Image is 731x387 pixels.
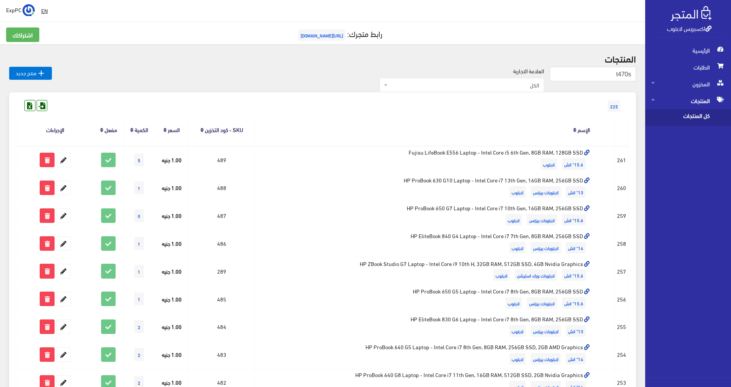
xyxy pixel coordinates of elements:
span: لابتوبات بيزنس [531,242,561,253]
a: المخزون [645,76,731,92]
span: [URL][DOMAIN_NAME] [298,29,345,41]
a: رابط متجرك:[URL][DOMAIN_NAME] [296,26,382,40]
td: Fujisu LifeBook E556 Laptop - Intel Core i5 6th Gen, 8GB RAM, 128GB SSD [255,146,592,174]
span: لابتوب [493,269,510,281]
a: اشتراكك [6,27,39,42]
td: HP ProBook 650 G5 Laptop - Intel Core i7 8th Gen, 8GB RAM, 256GB SSD [255,285,592,313]
span: كل المنتجات [651,109,709,126]
span: 15.6" انش [562,269,586,281]
span: 2 [134,320,144,333]
span: 1 [134,265,144,278]
span: لابتوبات بيزنس [527,214,557,226]
span: المنتجات [651,92,725,109]
td: HP ProBook 650 G7 Laptop - Intel Core i7 10th Gen, 16GB RAM, 256GB SSD [255,202,592,229]
td: 1.00 جنيه [155,229,189,257]
a: الرئيسية [645,42,731,59]
span: 13" انش [566,325,586,337]
a: الطلبات [645,59,731,76]
span: لابتوب [541,158,557,170]
a: ... ExpPC [6,4,35,16]
span: 14" انش [566,353,586,364]
u: EN [41,6,48,15]
td: 260 [615,174,628,202]
span: 1 [134,292,144,305]
span: لابتوبات بيزنس [527,297,557,309]
span: لابتوبات ورك استيشن [515,269,557,281]
span: 225 [608,100,620,112]
td: 258 [615,229,628,257]
span: 0 [134,209,144,222]
span: الطلبات [651,59,725,76]
td: 257 [615,257,628,285]
span: لابتوب [506,297,522,309]
td: 1.00 جنيه [155,341,189,369]
span: 1 [134,181,144,194]
span: المخزون [651,76,725,92]
span: 13" انش [566,186,586,198]
td: 485 [188,285,255,313]
td: 254 [615,341,628,369]
span: 1 [134,237,144,250]
a: المنتجات [645,92,731,109]
label: العلامة التجارية [513,67,544,75]
td: 1.00 جنيه [155,174,189,202]
td: HP ZBook Studio G7 Laptop - Intel Core i9 10th H, 32GB RAM, 512GB SSD, 4GB Nvidia Graphics [255,257,592,285]
td: HP EliteBook 830 G6 Laptop - Intel Core i7 8th Gen, 8GB RAM, 256GB SSD [255,313,592,341]
a: EN [38,4,51,18]
td: HP EliteBook 840 G4 Laptop - Intel Core i7 7th Gen, 8GB RAM, 256GB SSD [255,229,592,257]
td: 259 [615,202,628,229]
a: كل المنتجات [645,109,731,126]
input: بحث... [550,67,636,81]
span: لابتوب [509,242,526,253]
span: الكل [380,78,544,92]
a: الإسم [578,124,590,135]
td: 1.00 جنيه [155,146,189,174]
i:  [37,69,46,78]
a: الكمية [135,124,148,135]
span: 5 [134,153,144,166]
span: 2 [134,348,144,361]
td: 1.00 جنيه [155,202,189,229]
td: HP ProBook 640 G5 Laptop - Intel Core i7 8th Gen, 8GB RAM, 256GB SSD, 2GB AMD Graphics [255,341,592,369]
span: لابتوبات بيزنس [531,186,561,198]
span: لابتوب [509,353,526,364]
span: لابتوبات بيزنس [531,353,561,364]
span: 15.6" انش [562,158,586,170]
td: 256 [615,285,628,313]
td: 289 [188,257,255,285]
a: اكسبريس لابتوب [667,23,712,34]
th: الإجراءات [17,114,93,146]
td: 489 [188,146,255,174]
a: مفعل [105,124,117,135]
td: 261 [615,146,628,174]
span: لابتوب [509,186,526,198]
span: لابتوب [506,214,522,226]
td: 486 [188,229,255,257]
span: 14" انش [566,242,586,253]
iframe: Drift Widget Chat Controller [9,335,38,364]
img: . [671,6,712,21]
td: 484 [188,313,255,341]
td: 487 [188,202,255,229]
span: 15.6" انش [562,297,586,309]
a: SKU - كود التخزين [205,124,243,135]
img: ... [23,4,35,16]
span: ExpPC [6,5,21,15]
span: الرئيسية [651,42,725,59]
td: HP ProBook 630 G10 Laptop - Intel Core i7 13th Gen, 16GB RAM, 256GB SSD [255,174,592,202]
td: 488 [188,174,255,202]
td: 1.00 جنيه [155,313,189,341]
span: 15.6" انش [562,214,586,226]
td: 1.00 جنيه [155,285,189,313]
a: السعر [168,124,180,135]
span: الكل [389,81,539,89]
h2: المنتجات [9,53,636,63]
span: لابتوبات بيزنس [531,325,561,337]
td: 1.00 جنيه [155,257,189,285]
a: منتج جديد [9,67,52,80]
td: 255 [615,313,628,341]
span: لابتوب [509,325,526,337]
td: 483 [188,341,255,369]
